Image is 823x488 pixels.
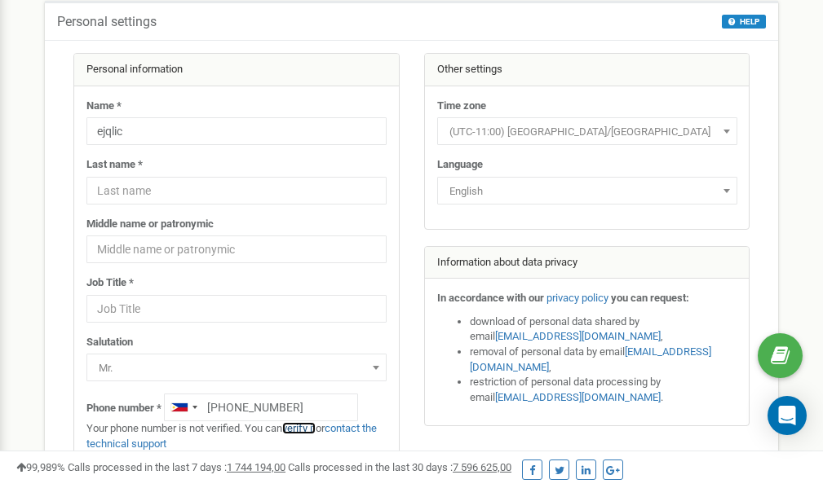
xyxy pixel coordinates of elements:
[470,345,711,373] a: [EMAIL_ADDRESS][DOMAIN_NAME]
[288,461,511,473] span: Calls processed in the last 30 days :
[227,461,285,473] u: 1 744 194,00
[164,393,358,421] input: +1-800-555-55-55
[425,54,750,86] div: Other settings
[16,461,65,473] span: 99,989%
[495,391,661,403] a: [EMAIL_ADDRESS][DOMAIN_NAME]
[611,292,689,304] strong: you can request:
[92,357,381,380] span: Mr.
[443,121,732,143] span: (UTC-11:00) Pacific/Midway
[86,217,214,232] label: Middle name or patronymic
[453,461,511,473] u: 7 596 625,00
[86,335,133,350] label: Salutation
[74,54,399,86] div: Personal information
[68,461,285,473] span: Calls processed in the last 7 days :
[437,99,486,114] label: Time zone
[437,177,737,204] span: English
[86,99,122,114] label: Name *
[437,117,737,145] span: (UTC-11:00) Pacific/Midway
[86,401,162,416] label: Phone number *
[86,117,387,145] input: Name
[495,330,661,342] a: [EMAIL_ADDRESS][DOMAIN_NAME]
[425,247,750,279] div: Information about data privacy
[443,180,732,203] span: English
[86,422,377,450] a: contact the technical support
[470,375,737,405] li: restriction of personal data processing by email .
[86,295,387,323] input: Job Title
[86,157,143,173] label: Last name *
[437,157,483,173] label: Language
[86,177,387,204] input: Last name
[546,292,608,304] a: privacy policy
[282,422,316,434] a: verify it
[57,15,157,29] h5: Personal settings
[86,421,387,451] p: Your phone number is not verified. You can or
[86,235,387,263] input: Middle name or patronymic
[86,354,387,381] span: Mr.
[470,314,737,345] li: download of personal data shared by email ,
[722,15,766,29] button: HELP
[437,292,544,304] strong: In accordance with our
[768,396,807,435] div: Open Intercom Messenger
[470,345,737,375] li: removal of personal data by email ,
[86,275,134,291] label: Job Title *
[165,394,202,420] div: Telephone country code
